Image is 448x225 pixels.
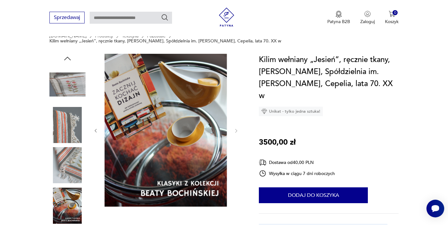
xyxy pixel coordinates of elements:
[261,109,267,114] img: Ikona diamentu
[360,11,375,25] button: Zaloguj
[327,19,350,25] p: Patyna B2B
[217,8,236,27] img: Patyna - sklep z meblami i dekoracjami vintage
[259,54,399,102] h1: Kilim wełniany „Jesień”, ręcznie tkany, [PERSON_NAME], Spółdzielnia im. [PERSON_NAME], Cepelia, l...
[49,12,85,23] button: Sprzedawaj
[327,11,350,25] button: Patyna B2B
[105,54,227,207] img: Zdjęcie produktu Kilim wełniany „Jesień”, ręcznie tkany, R.Orszulski, Spółdzielnia im. Stanisława...
[49,147,86,183] img: Zdjęcie produktu Kilim wełniany „Jesień”, ręcznie tkany, R.Orszulski, Spółdzielnia im. Stanisława...
[49,188,86,224] img: Zdjęcie produktu Kilim wełniany „Jesień”, ręcznie tkany, R.Orszulski, Spółdzielnia im. Stanisława...
[259,136,296,148] p: 3500,00 zł
[364,11,371,17] img: Ikonka użytkownika
[49,16,85,20] a: Sprzedawaj
[49,107,86,143] img: Zdjęcie produktu Kilim wełniany „Jesień”, ręcznie tkany, R.Orszulski, Spółdzielnia im. Stanisława...
[259,159,266,166] img: Ikona dostawy
[385,19,399,25] p: Koszyk
[385,11,399,25] button: 0Koszyk
[161,14,169,21] button: Szukaj
[327,11,350,25] a: Ikona medaluPatyna B2B
[259,187,368,203] button: Dodaj do koszyka
[259,159,335,166] div: Dostawa od 40,00 PLN
[389,11,395,17] img: Ikona koszyka
[336,11,342,18] img: Ikona medalu
[426,200,444,217] iframe: Smartsupp widget button
[393,10,398,16] div: 0
[360,19,375,25] p: Zaloguj
[259,170,335,177] div: Wysyłka w ciągu 7 dni roboczych
[49,66,86,103] img: Zdjęcie produktu Kilim wełniany „Jesień”, ręcznie tkany, R.Orszulski, Spółdzielnia im. Stanisława...
[49,39,281,44] p: Kilim wełniany „Jesień”, ręcznie tkany, [PERSON_NAME], Spółdzielnia im. [PERSON_NAME], Cepelia, l...
[259,107,323,116] div: Unikat - tylko jedna sztuka!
